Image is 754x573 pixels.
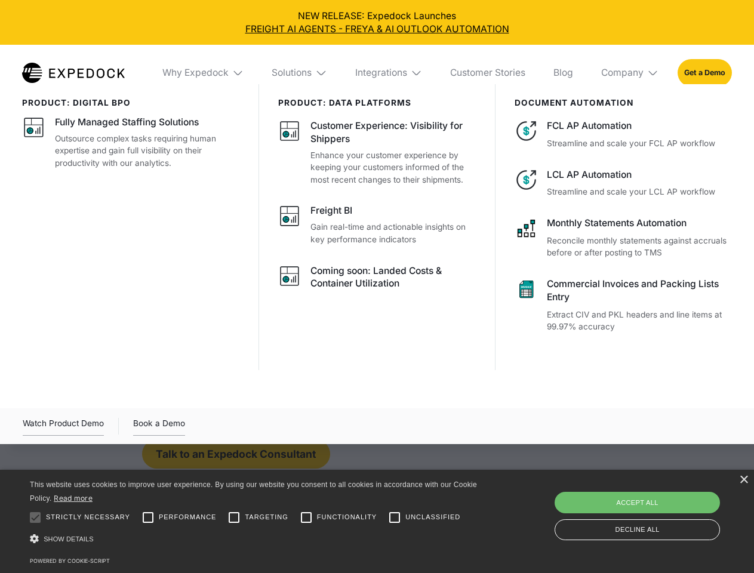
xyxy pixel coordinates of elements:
span: Targeting [245,512,288,522]
a: Commercial Invoices and Packing Lists EntryExtract CIV and PKL headers and line items at 99.97% a... [515,278,732,333]
a: Book a Demo [133,417,185,436]
div: Solutions [272,67,312,79]
p: Enhance your customer experience by keeping your customers informed of the most recent changes to... [310,149,476,186]
a: Read more [54,494,93,503]
a: Blog [544,45,582,101]
a: FCL AP AutomationStreamline and scale your FCL AP workflow [515,119,732,149]
div: Freight BI [310,204,352,217]
div: Show details [30,531,481,547]
a: Fully Managed Staffing SolutionsOutsource complex tasks requiring human expertise and gain full v... [22,116,240,169]
p: Streamline and scale your LCL AP workflow [547,186,731,198]
a: Customer Stories [441,45,534,101]
a: Monthly Statements AutomationReconcile monthly statements against accruals before or after postin... [515,217,732,259]
div: Company [601,67,644,79]
a: LCL AP AutomationStreamline and scale your LCL AP workflow [515,168,732,198]
div: FCL AP Automation [547,119,731,133]
span: Functionality [317,512,377,522]
div: PRODUCT: data platforms [278,98,477,107]
div: document automation [515,98,732,107]
a: open lightbox [23,417,104,436]
a: Customer Experience: Visibility for ShippersEnhance your customer experience by keeping your cust... [278,119,477,186]
span: This website uses cookies to improve user experience. By using our website you consent to all coo... [30,480,477,503]
p: Outsource complex tasks requiring human expertise and gain full visibility on their productivity ... [55,133,240,170]
iframe: Chat Widget [555,444,754,573]
a: FREIGHT AI AGENTS - FREYA & AI OUTLOOK AUTOMATION [10,23,745,36]
div: Why Expedock [162,67,229,79]
div: Customer Experience: Visibility for Shippers [310,119,476,146]
div: Commercial Invoices and Packing Lists Entry [547,278,731,304]
span: Performance [159,512,217,522]
span: Strictly necessary [46,512,130,522]
div: NEW RELEASE: Expedock Launches [10,10,745,36]
div: Monthly Statements Automation [547,217,731,230]
div: LCL AP Automation [547,168,731,181]
div: Integrations [355,67,407,79]
div: Company [592,45,668,101]
a: Get a Demo [678,59,732,86]
div: Coming soon: Landed Costs & Container Utilization [310,264,476,291]
span: Show details [44,535,94,543]
div: Integrations [346,45,432,101]
p: Reconcile monthly statements against accruals before or after posting to TMS [547,235,731,259]
a: Powered by cookie-script [30,557,110,564]
div: Solutions [263,45,337,101]
p: Extract CIV and PKL headers and line items at 99.97% accuracy [547,309,731,333]
div: Watch Product Demo [23,417,104,436]
a: Coming soon: Landed Costs & Container Utilization [278,264,477,294]
div: product: digital bpo [22,98,240,107]
div: Why Expedock [153,45,253,101]
span: Unclassified [405,512,460,522]
p: Gain real-time and actionable insights on key performance indicators [310,221,476,245]
a: Freight BIGain real-time and actionable insights on key performance indicators [278,204,477,245]
div: Fully Managed Staffing Solutions [55,116,199,129]
p: Streamline and scale your FCL AP workflow [547,137,731,150]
